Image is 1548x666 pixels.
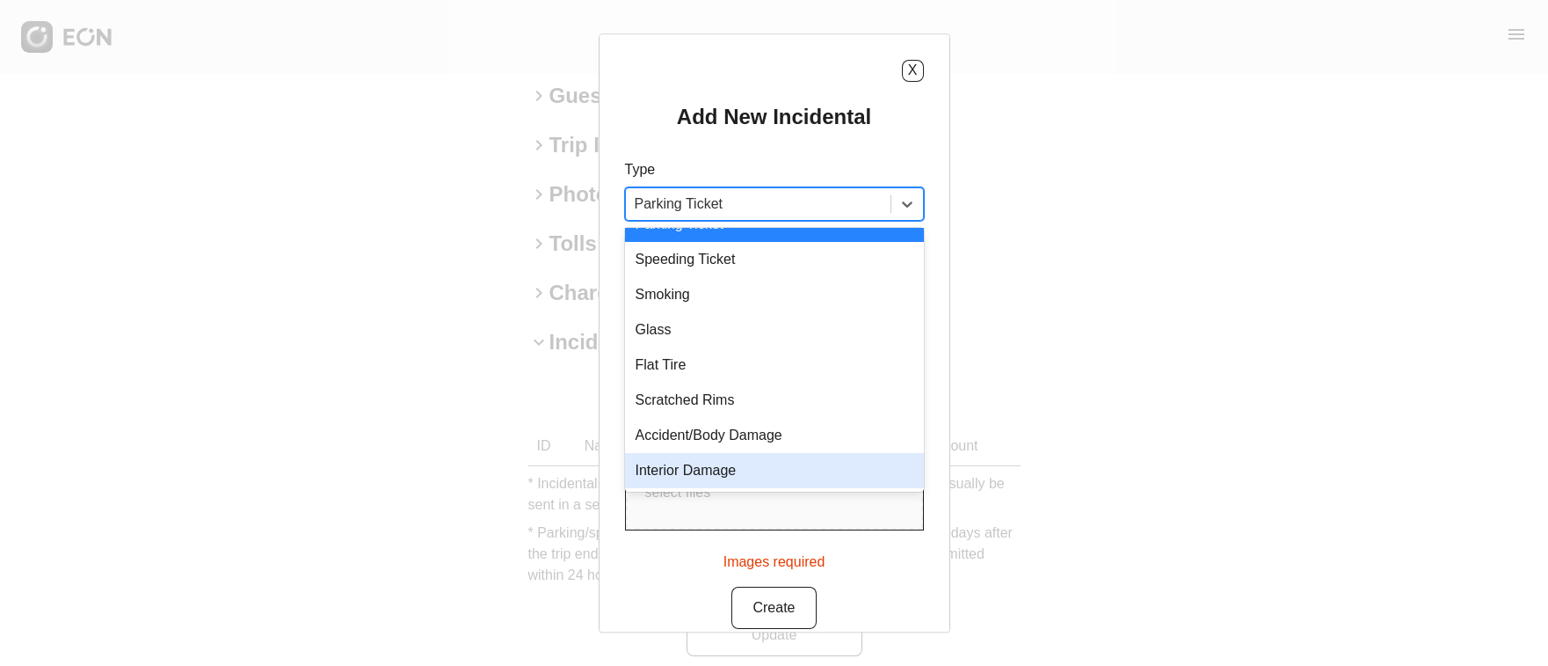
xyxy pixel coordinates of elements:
h2: Add New Incidental [677,103,871,131]
div: Flat Tire [625,348,924,383]
p: Type [625,159,924,180]
div: Glass [625,312,924,348]
button: X [902,60,924,82]
div: Interior Damage [625,453,924,488]
p: Drag and drop some files here, or click to select files [645,461,904,503]
div: Images required [723,545,825,573]
div: Smoking [625,277,924,312]
div: Accident/Body Damage [625,418,924,453]
button: Create [731,587,816,629]
div: Scratched Rims [625,383,924,418]
div: Speeding Ticket [625,242,924,277]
